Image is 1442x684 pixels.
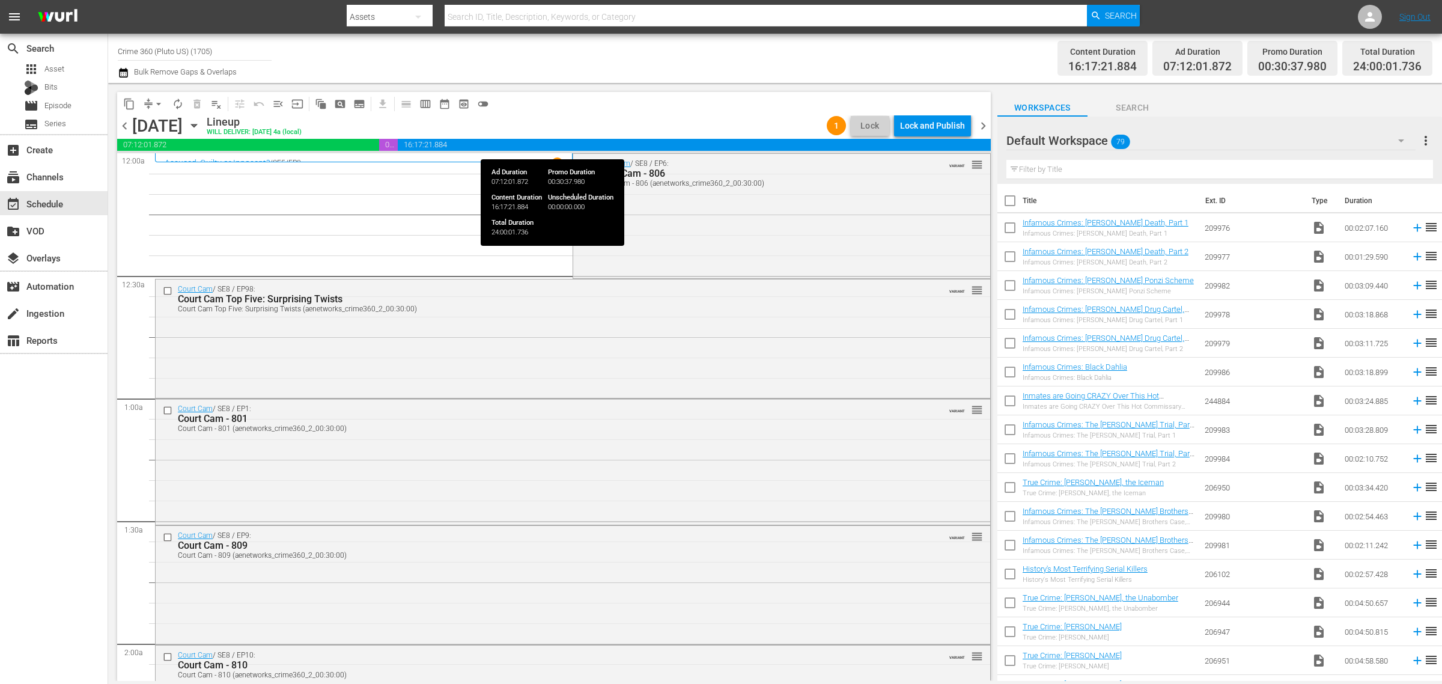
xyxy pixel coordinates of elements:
span: Revert to Primary Episode [249,94,269,114]
span: reorder [1424,508,1438,523]
span: Series [24,117,38,132]
div: Infamous Crimes: The [PERSON_NAME] Brothers Case, Part 2 [1023,547,1195,555]
td: 209980 [1200,502,1307,531]
span: 1 [827,121,846,130]
div: Infamous Crimes: [PERSON_NAME] Drug Cartel, Part 2 [1023,345,1195,353]
a: Court Cam [178,651,213,659]
div: Court Cam - 801 (aenetworks_crime360_2_00:30:00) [178,424,922,433]
span: reorder [1424,335,1438,350]
svg: Add to Schedule [1411,452,1424,465]
button: Lock and Publish [894,115,971,136]
span: Create [6,143,20,157]
button: reorder [971,284,983,296]
div: Infamous Crimes: [PERSON_NAME] Drug Cartel, Part 1 [1023,316,1195,324]
a: Sign Out [1399,12,1431,22]
a: True Crime: [PERSON_NAME], the Iceman [1023,478,1164,487]
td: 00:02:57.428 [1340,560,1406,588]
a: Court Cam [178,531,213,540]
div: Court Cam - 809 (aenetworks_crime360_2_00:30:00) [178,551,922,560]
span: preview_outlined [458,98,470,110]
span: reorder [1424,249,1438,263]
span: reorder [1424,220,1438,234]
span: VARIANT [949,403,965,413]
span: reorder [1424,480,1438,494]
td: 00:03:24.885 [1340,386,1406,415]
div: Lineup [207,115,302,129]
span: Video [1312,596,1326,610]
div: Court Cam - 801 [178,413,922,424]
a: Court Cam [178,405,213,413]
td: 209982 [1200,271,1307,300]
a: Court Cam [178,285,213,293]
span: reorder [1424,278,1438,292]
td: 206102 [1200,560,1307,588]
p: EP8 [288,159,301,167]
a: Infamous Crimes: The [PERSON_NAME] Trial, Part 1 [1023,420,1194,438]
span: Loop Content [168,94,187,114]
div: / SE8 / EP6: [595,159,926,188]
span: VARIANT [949,530,965,540]
span: 24:00:01.736 [1353,60,1422,74]
span: reorder [971,530,983,543]
div: Infamous Crimes: [PERSON_NAME] Death, Part 2 [1023,258,1188,266]
td: 209984 [1200,444,1307,473]
p: SE5 / [273,159,288,167]
td: 00:03:11.725 [1340,329,1406,358]
svg: Add to Schedule [1411,221,1424,234]
td: 206951 [1200,646,1307,675]
span: more_vert [1419,133,1433,148]
div: / SE8 / EP1: [178,405,922,433]
div: Infamous Crimes: Black Dahlia [1023,374,1127,382]
a: True Crime: [PERSON_NAME] [1023,651,1122,660]
span: Episode [24,99,38,113]
div: History's Most Terrifying Serial Killers [1023,576,1148,584]
span: content_copy [123,98,135,110]
a: Infamous Crimes: The [PERSON_NAME] Brothers Case, Part 1 [1023,507,1193,525]
span: chevron_left [117,118,132,133]
div: Court Cam - 809 [178,540,922,551]
td: 206950 [1200,473,1307,502]
span: autorenew_outlined [172,98,184,110]
td: 00:03:18.899 [1340,358,1406,386]
span: Schedule [6,197,20,212]
span: VARIANT [949,650,965,659]
td: 209981 [1200,531,1307,560]
span: Video [1312,365,1326,379]
div: [DATE] [132,116,183,136]
span: 00:30:37.980 [1258,60,1327,74]
a: Infamous Crimes: The [PERSON_NAME] Trial, Part 2 [1023,449,1194,467]
div: Court Cam - 810 [178,659,922,671]
td: 00:02:10.752 [1340,444,1406,473]
span: Search [1105,5,1137,26]
svg: Add to Schedule [1411,510,1424,523]
span: reorder [1424,537,1438,552]
div: / SE8 / EP98: [178,285,922,313]
span: reorder [971,284,983,297]
div: True Crime: [PERSON_NAME] [1023,634,1122,641]
th: Title [1023,184,1199,218]
svg: Add to Schedule [1411,394,1424,408]
span: Week Calendar View [416,94,435,114]
div: Total Duration [1353,43,1422,60]
span: 00:30:37.980 [379,139,398,151]
span: reorder [1424,307,1438,321]
span: chevron_right [976,118,991,133]
span: reorder [1424,595,1438,609]
td: 00:03:28.809 [1340,415,1406,444]
span: reorder [1424,422,1438,436]
a: Infamous Crimes: [PERSON_NAME] Death, Part 2 [1023,247,1188,256]
a: Infamous Crimes: The [PERSON_NAME] Brothers Case, Part 2 [1023,536,1193,554]
a: Inmates are Going CRAZY Over This Hot Commissary Commodity [1023,391,1164,409]
div: Infamous Crimes: The [PERSON_NAME] Brothers Case, Part 1 [1023,518,1195,526]
div: WILL DELIVER: [DATE] 4a (local) [207,129,302,136]
div: Infamous Crimes: [PERSON_NAME] Death, Part 1 [1023,230,1188,237]
div: / SE8 / EP9: [178,531,922,560]
span: Month Calendar View [435,94,454,114]
td: 00:03:34.420 [1340,473,1406,502]
span: menu [7,10,22,24]
td: 209983 [1200,415,1307,444]
svg: Add to Schedule [1411,596,1424,609]
a: Infamous Crimes: Black Dahlia [1023,362,1127,371]
span: Asset [24,62,38,76]
span: Video [1312,307,1326,322]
